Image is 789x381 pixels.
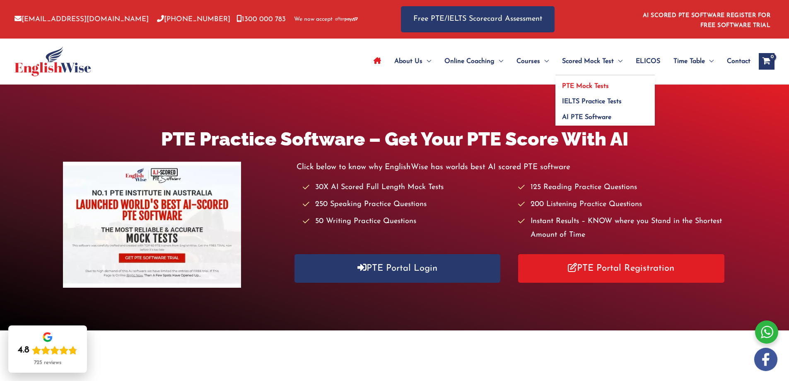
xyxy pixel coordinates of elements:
[629,47,667,76] a: ELICOS
[673,47,705,76] span: Time Table
[638,6,775,33] aside: Header Widget 1
[18,345,29,356] div: 4.8
[438,47,510,76] a: Online CoachingMenu Toggle
[562,83,609,90] span: PTE Mock Tests
[562,47,614,76] span: Scored Mock Test
[754,348,777,371] img: white-facebook.png
[14,16,149,23] a: [EMAIL_ADDRESS][DOMAIN_NAME]
[294,254,501,283] a: PTE Portal Login
[562,114,611,121] span: AI PTE Software
[401,6,555,32] a: Free PTE/IELTS Scorecard Assessment
[294,15,333,24] span: We now accept
[394,47,422,76] span: About Us
[705,47,714,76] span: Menu Toggle
[759,53,775,70] a: View Shopping Cart, empty
[614,47,623,76] span: Menu Toggle
[555,91,655,107] a: IELTS Practice Tests
[297,160,726,174] p: Click below to know why EnglishWise has worlds best AI scored PTE software
[516,47,540,76] span: Courses
[303,198,510,211] li: 250 Speaking Practice Questions
[510,47,555,76] a: CoursesMenu Toggle
[555,75,655,91] a: PTE Mock Tests
[643,12,771,29] a: AI SCORED PTE SOFTWARE REGISTER FOR FREE SOFTWARE TRIAL
[667,47,720,76] a: Time TableMenu Toggle
[518,198,726,211] li: 200 Listening Practice Questions
[236,16,286,23] a: 1300 000 783
[34,359,61,366] div: 725 reviews
[14,46,91,76] img: cropped-ew-logo
[303,181,510,194] li: 30X AI Scored Full Length Mock Tests
[720,47,750,76] a: Contact
[303,215,510,228] li: 50 Writing Practice Questions
[555,47,629,76] a: Scored Mock TestMenu Toggle
[540,47,549,76] span: Menu Toggle
[422,47,431,76] span: Menu Toggle
[518,181,726,194] li: 125 Reading Practice Questions
[562,98,622,105] span: IELTS Practice Tests
[335,17,358,22] img: Afterpay-Logo
[388,47,438,76] a: About UsMenu Toggle
[555,107,655,126] a: AI PTE Software
[18,345,77,356] div: Rating: 4.8 out of 5
[367,47,750,76] nav: Site Navigation: Main Menu
[636,47,660,76] span: ELICOS
[495,47,503,76] span: Menu Toggle
[63,126,726,152] h1: PTE Practice Software – Get Your PTE Score With AI
[727,47,750,76] span: Contact
[518,215,726,243] li: Instant Results – KNOW where you Stand in the Shortest Amount of Time
[518,254,724,283] a: PTE Portal Registration
[444,47,495,76] span: Online Coaching
[63,162,241,288] img: pte-institute-main
[157,16,230,23] a: [PHONE_NUMBER]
